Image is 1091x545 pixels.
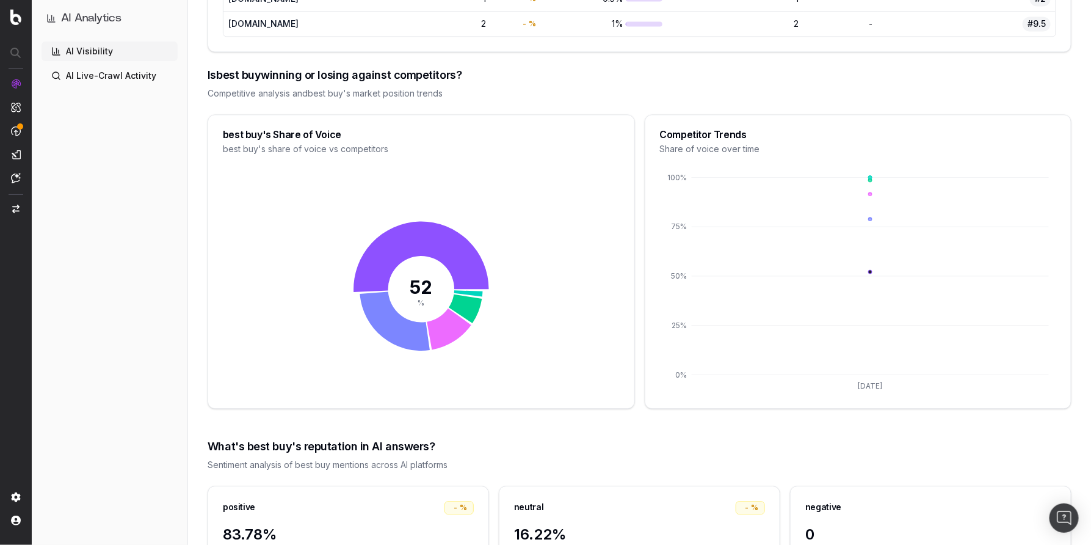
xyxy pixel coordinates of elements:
tspan: 0% [675,370,686,379]
div: 2 [672,18,799,30]
span: 83.78% [223,525,474,544]
tspan: 50% [670,271,686,280]
div: - [736,501,765,514]
img: Analytics [11,79,21,89]
div: - [808,18,872,30]
tspan: [DATE] [858,381,882,390]
tspan: 100% [667,173,686,182]
div: Sentiment analysis of best buy mentions across AI platforms [208,459,1071,471]
span: 16.22% [514,525,765,544]
div: - [444,501,474,514]
button: AI Analytics [46,10,173,27]
div: positive [223,501,255,513]
div: negative [805,501,841,513]
div: What's best buy's reputation in AI answers? [208,438,1071,455]
tspan: 75% [670,222,686,231]
div: Competitive analysis and best buy 's market position trends [208,87,1071,100]
img: Assist [11,173,21,183]
img: My account [11,516,21,525]
img: Activation [11,126,21,136]
div: Share of voice over time [660,143,1057,155]
div: 2 [444,18,486,30]
span: #9.5 [1023,16,1051,31]
img: Botify logo [10,9,21,25]
span: % [751,503,758,513]
tspan: % [418,298,424,307]
span: 0 [805,525,1056,544]
tspan: 25% [671,321,686,330]
div: best buy's share of voice vs competitors [223,143,620,155]
img: Switch project [12,205,20,213]
img: Setting [11,492,21,502]
img: Intelligence [11,102,21,112]
div: [DOMAIN_NAME] [228,18,357,30]
div: 1% [552,18,662,30]
div: Competitor Trends [660,130,1057,139]
div: neutral [514,501,544,513]
div: Is best buy winning or losing against competitors? [208,67,1071,84]
div: Open Intercom Messenger [1049,503,1079,533]
tspan: 52 [410,276,432,298]
div: best buy's Share of Voice [223,130,620,139]
span: % [460,503,467,513]
div: - [514,18,542,30]
span: % [529,19,536,29]
a: AI Live-Crawl Activity [42,66,178,86]
img: Studio [11,150,21,159]
h1: AI Analytics [61,10,121,27]
a: AI Visibility [42,42,178,61]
